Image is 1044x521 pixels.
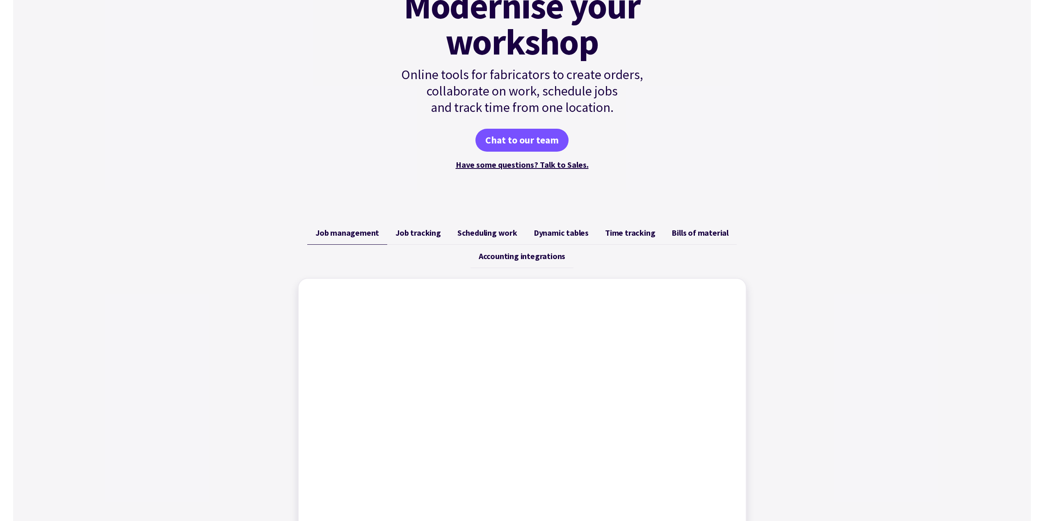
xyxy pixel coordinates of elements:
iframe: Chat Widget [907,432,1044,521]
span: Bills of material [672,228,729,238]
a: Chat to our team [475,129,569,152]
span: Scheduling work [457,228,517,238]
span: Job tracking [395,228,441,238]
a: Have some questions? Talk to Sales. [456,159,589,170]
span: Accounting integrations [479,251,565,261]
p: Online tools for fabricators to create orders, collaborate on work, schedule jobs and track time ... [384,66,661,116]
span: Job management [315,228,379,238]
span: Time tracking [605,228,655,238]
span: Dynamic tables [534,228,589,238]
